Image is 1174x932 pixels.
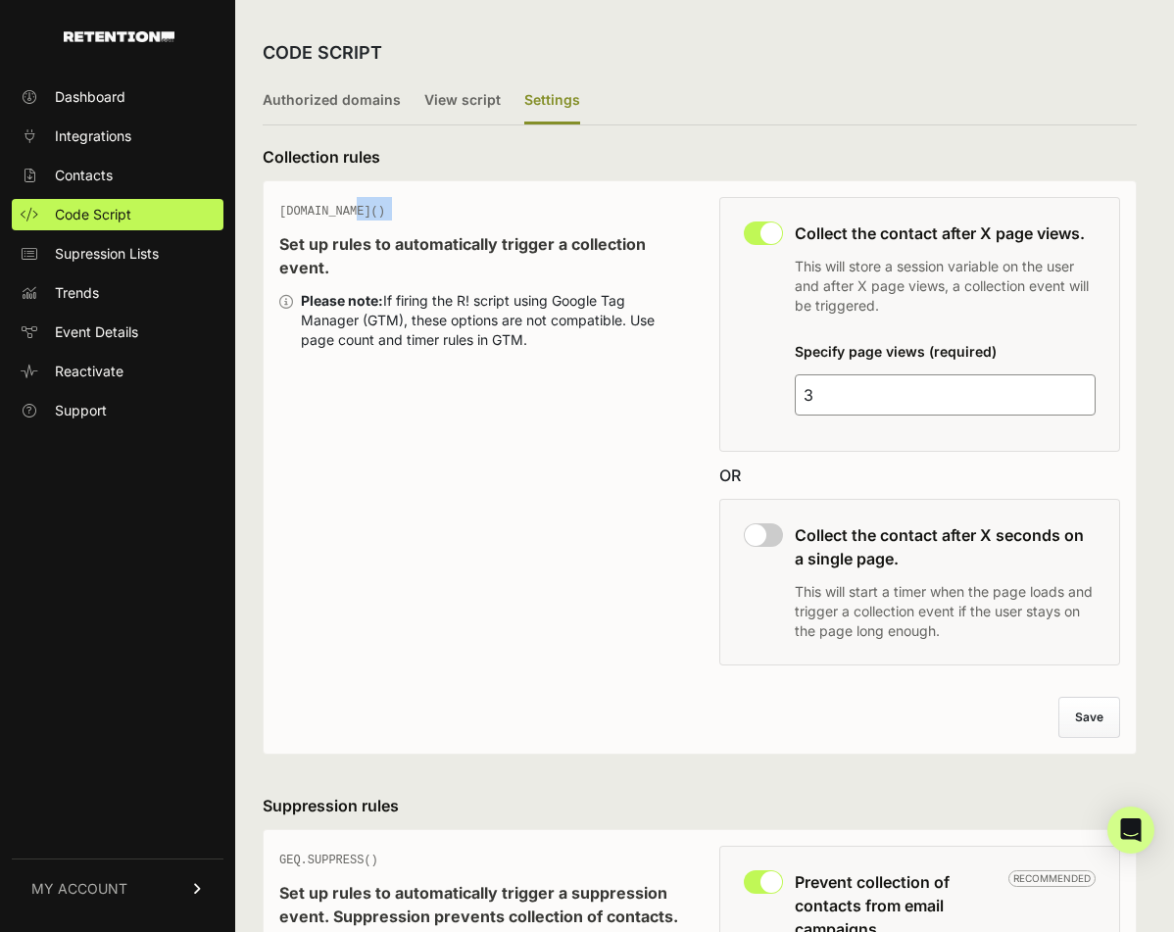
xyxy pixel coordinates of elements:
[55,166,113,185] span: Contacts
[263,78,401,124] label: Authorized domains
[795,374,1096,416] input: 4
[795,582,1096,641] p: This will start a timer when the page loads and trigger a collection event if the user stays on t...
[524,78,580,124] label: Settings
[55,322,138,342] span: Event Details
[12,277,223,309] a: Trends
[12,81,223,113] a: Dashboard
[55,126,131,146] span: Integrations
[279,205,385,219] span: [DOMAIN_NAME]()
[12,238,223,270] a: Supression Lists
[55,401,107,420] span: Support
[12,356,223,387] a: Reactivate
[55,283,99,303] span: Trends
[795,221,1096,245] h3: Collect the contact after X page views.
[12,858,223,918] a: MY ACCOUNT
[263,145,1137,169] h3: Collection rules
[55,362,123,381] span: Reactivate
[263,794,1137,817] h3: Suppression rules
[795,523,1096,570] h3: Collect the contact after X seconds on a single page.
[263,39,382,67] h2: CODE SCRIPT
[795,343,997,360] label: Specify page views (required)
[1008,870,1096,887] span: Recommended
[301,291,680,350] div: If firing the R! script using Google Tag Manager (GTM), these options are not compatible. Use pag...
[424,78,501,124] label: View script
[12,317,223,348] a: Event Details
[31,879,127,899] span: MY ACCOUNT
[55,205,131,224] span: Code Script
[12,121,223,152] a: Integrations
[1058,697,1120,738] button: Save
[1107,807,1154,854] div: Open Intercom Messenger
[64,31,174,42] img: Retention.com
[279,883,678,926] strong: Set up rules to automatically trigger a suppression event. Suppression prevents collection of con...
[719,464,1120,487] div: OR
[55,87,125,107] span: Dashboard
[55,244,159,264] span: Supression Lists
[301,292,383,309] strong: Please note:
[12,199,223,230] a: Code Script
[279,234,646,277] strong: Set up rules to automatically trigger a collection event.
[279,854,378,867] span: GEQ.SUPPRESS()
[12,160,223,191] a: Contacts
[795,257,1096,316] p: This will store a session variable on the user and after X page views, a collection event will be...
[12,395,223,426] a: Support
